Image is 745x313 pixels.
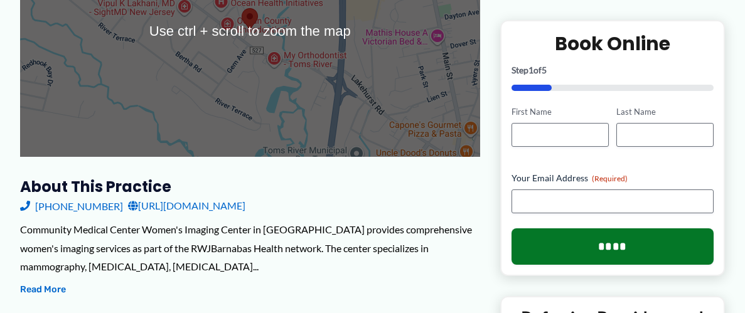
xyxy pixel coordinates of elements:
a: [PHONE_NUMBER] [20,196,123,215]
span: 1 [528,65,533,75]
label: Your Email Address [512,172,714,184]
p: Step of [512,66,714,75]
span: 5 [542,65,547,75]
span: (Required) [592,174,628,183]
a: [URL][DOMAIN_NAME] [128,196,245,215]
label: Last Name [616,106,714,118]
div: Community Medical Center Women's Imaging Center in [GEOGRAPHIC_DATA] provides comprehensive women... [20,220,480,276]
button: Read More [20,282,66,297]
label: First Name [512,106,609,118]
h3: About this practice [20,177,480,196]
h2: Book Online [512,31,714,56]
